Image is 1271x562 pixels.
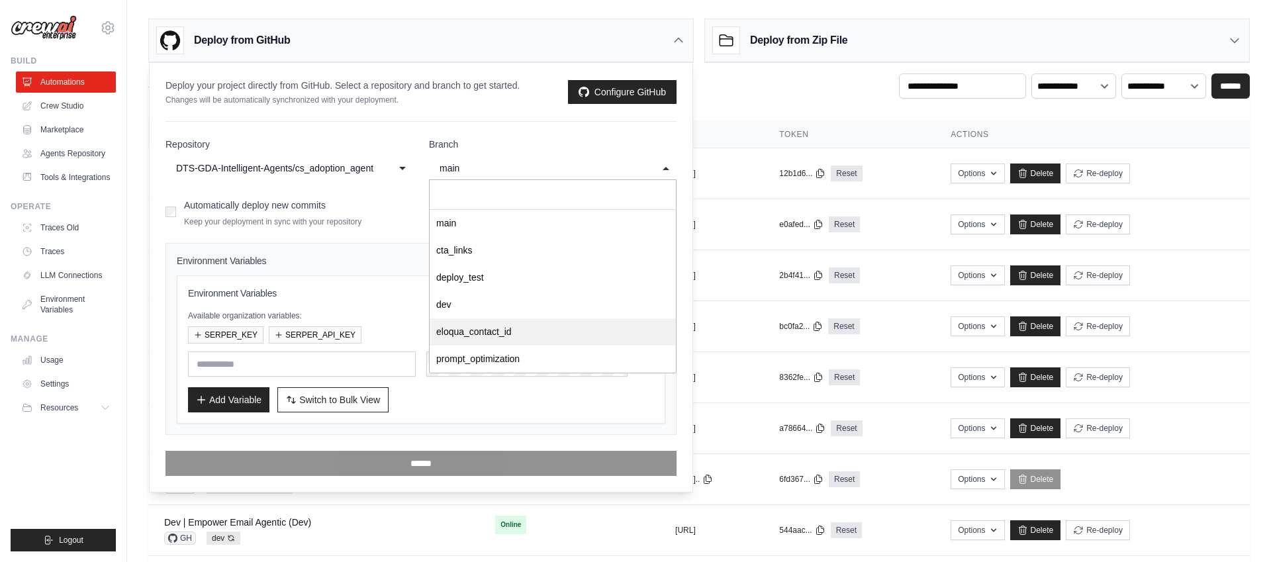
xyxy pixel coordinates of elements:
a: Delete [1010,214,1061,234]
h3: Deploy from GitHub [194,32,290,48]
button: 12b1d6... [779,168,825,179]
button: 8362fe... [779,372,824,383]
button: SERPER_KEY [188,326,263,344]
p: Available organization variables: [188,310,654,321]
button: Resources [16,397,116,418]
div: dev [430,291,676,318]
input: Select a branch [430,180,676,210]
div: main [430,210,676,237]
button: Add Variable [188,387,269,412]
button: Re-deploy [1066,367,1130,387]
label: Branch [429,138,677,151]
button: Options [951,214,1004,234]
button: a78664... [779,423,825,434]
a: Reset [829,369,860,385]
a: LLM Connections [16,265,116,286]
a: Crew Studio [16,95,116,117]
p: Changes will be automatically synchronized with your deployment. [165,95,520,105]
a: Environment Variables [16,289,116,320]
th: Crew [148,121,479,148]
a: Reset [831,420,862,436]
button: Options [951,265,1004,285]
p: Manage and monitor your active crew automations from this dashboard. [148,92,443,105]
button: Re-deploy [1066,164,1130,183]
a: Reset [831,522,862,538]
a: Delete [1010,520,1061,540]
div: Operate [11,201,116,212]
button: Re-deploy [1066,316,1130,336]
button: 2b4f41... [779,270,824,281]
span: Online [495,516,526,534]
div: prompt_optimization [430,346,676,373]
a: Configure GitHub [568,80,677,104]
a: Delete [1010,469,1061,489]
div: eloqua_contact_id [430,318,676,346]
a: Dev | Empower Email Agentic (Dev) [164,517,311,528]
button: Switch to Bulk View [277,387,389,412]
th: URL [659,121,763,148]
div: main [440,160,639,176]
a: Reset [831,165,862,181]
a: Usage [16,350,116,371]
a: Traces Old [16,217,116,238]
a: Delete [1010,418,1061,438]
a: Reset [829,471,860,487]
a: Reset [829,216,860,232]
button: Re-deploy [1066,520,1130,540]
button: Options [951,367,1004,387]
a: Delete [1010,316,1061,336]
a: Reset [829,267,860,283]
span: Switch to Bulk View [299,393,380,406]
span: GH [164,532,196,545]
p: Deploy your project directly from GitHub. Select a repository and branch to get started. [165,79,520,92]
a: Delete [1010,367,1061,387]
span: Resources [40,402,78,413]
img: Logo [11,15,77,40]
button: Re-deploy [1066,265,1130,285]
a: Automations [16,71,116,93]
button: Re-deploy [1066,418,1130,438]
div: Build [11,56,116,66]
label: Automatically deploy new commits [184,200,326,211]
span: dev [207,532,240,545]
div: DTS-GDA-Intelligent-Agents/cs_adoption_agent [176,160,376,176]
button: Options [951,520,1004,540]
div: Manage [11,334,116,344]
img: GitHub Logo [157,27,183,54]
button: Options [951,469,1004,489]
a: Agents Repository [16,143,116,164]
label: Repository [165,138,413,151]
h3: Environment Variables [188,287,654,300]
button: Logout [11,529,116,551]
a: Tools & Integrations [16,167,116,188]
div: cta_links [430,237,676,264]
button: 6fd367... [779,474,824,485]
a: Delete [1010,164,1061,183]
div: deploy_test [430,264,676,291]
button: Re-deploy [1066,214,1130,234]
span: Logout [59,535,83,545]
button: e0afed... [779,219,824,230]
th: Actions [935,121,1250,148]
a: Reset [828,318,859,334]
a: Settings [16,373,116,395]
h4: Environment Variables [177,254,665,267]
button: bc0fa2... [779,321,823,332]
h2: Automations Live [148,73,443,92]
button: 544aac... [779,525,825,536]
th: Token [763,121,935,148]
button: Options [951,164,1004,183]
a: Delete [1010,265,1061,285]
a: Marketplace [16,119,116,140]
a: Traces [16,241,116,262]
button: SERPER_API_KEY [269,326,361,344]
p: Keep your deployment in sync with your repository [184,216,361,227]
button: Options [951,316,1004,336]
button: Options [951,418,1004,438]
h3: Deploy from Zip File [750,32,847,48]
